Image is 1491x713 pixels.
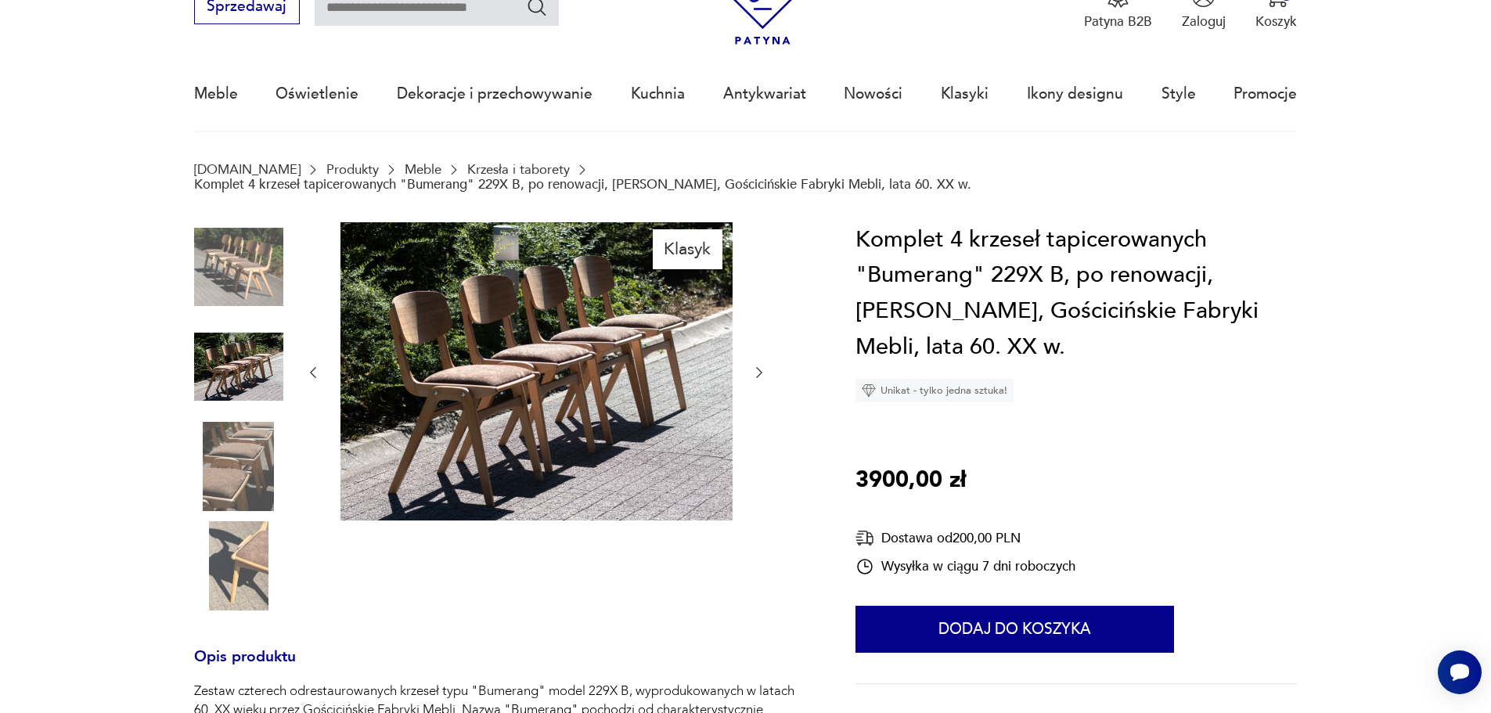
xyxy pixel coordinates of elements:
[194,177,971,192] p: Komplet 4 krzeseł tapicerowanych "Bumerang" 229X B, po renowacji, [PERSON_NAME], Gościcińskie Fab...
[1027,58,1123,130] a: Ikony designu
[855,528,1075,548] div: Dostawa od 200,00 PLN
[1233,58,1297,130] a: Promocje
[1084,13,1152,31] p: Patyna B2B
[855,557,1075,576] div: Wysyłka w ciągu 7 dni roboczych
[194,162,301,177] a: [DOMAIN_NAME]
[194,58,238,130] a: Meble
[340,222,733,520] img: Zdjęcie produktu Komplet 4 krzeseł tapicerowanych "Bumerang" 229X B, po renowacji, R.Kulm, Gościc...
[855,379,1014,402] div: Unikat - tylko jedna sztuka!
[844,58,902,130] a: Nowości
[467,162,570,177] a: Krzesła i taborety
[405,162,441,177] a: Meble
[855,606,1174,653] button: Dodaj do koszyka
[653,229,722,268] div: Klasyk
[276,58,358,130] a: Oświetlenie
[326,162,379,177] a: Produkty
[631,58,685,130] a: Kuchnia
[1438,650,1482,694] iframe: Smartsupp widget button
[862,384,876,398] img: Ikona diamentu
[194,651,811,682] h3: Opis produktu
[1182,13,1226,31] p: Zaloguj
[855,463,966,499] p: 3900,00 zł
[194,521,283,610] img: Zdjęcie produktu Komplet 4 krzeseł tapicerowanych "Bumerang" 229X B, po renowacji, R.Kulm, Gościc...
[941,58,989,130] a: Klasyki
[1161,58,1196,130] a: Style
[723,58,806,130] a: Antykwariat
[194,2,300,14] a: Sprzedawaj
[397,58,592,130] a: Dekoracje i przechowywanie
[194,222,283,311] img: Zdjęcie produktu Komplet 4 krzeseł tapicerowanych "Bumerang" 229X B, po renowacji, R.Kulm, Gościc...
[855,528,874,548] img: Ikona dostawy
[855,222,1297,365] h1: Komplet 4 krzeseł tapicerowanych "Bumerang" 229X B, po renowacji, [PERSON_NAME], Gościcińskie Fab...
[194,422,283,511] img: Zdjęcie produktu Komplet 4 krzeseł tapicerowanych "Bumerang" 229X B, po renowacji, R.Kulm, Gościc...
[1255,13,1297,31] p: Koszyk
[194,322,283,411] img: Zdjęcie produktu Komplet 4 krzeseł tapicerowanych "Bumerang" 229X B, po renowacji, R.Kulm, Gościc...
